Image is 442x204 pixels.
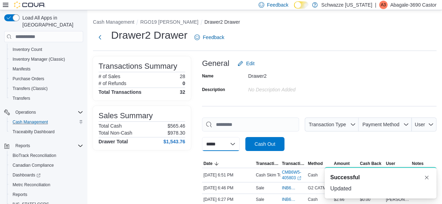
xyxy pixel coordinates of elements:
[7,127,86,137] button: Traceabilty Dashboard
[7,180,86,190] button: Metrc Reconciliation
[10,171,43,179] a: Dashboards
[13,108,83,116] span: Operations
[306,159,332,168] button: Method
[99,123,122,129] h6: Total Cash
[93,18,436,27] nav: An example of EuiBreadcrumbs
[10,128,57,136] a: Traceabilty Dashboard
[191,30,227,44] a: Feedback
[13,108,39,116] button: Operations
[10,45,83,54] span: Inventory Count
[13,86,48,91] span: Transfers (Classic)
[390,1,436,9] p: Abagale-3690 Castor
[99,81,126,86] h6: # of Refunds
[282,161,305,166] span: Transaction #
[180,89,185,95] h4: 32
[167,123,185,129] p: $565.46
[245,137,284,151] button: Cash Out
[254,159,280,168] button: Transaction Type
[13,96,30,101] span: Transfers
[305,118,358,131] button: Transaction Type
[111,28,187,42] h1: Drawer2 Drawer
[10,161,57,169] a: Canadian Compliance
[13,56,65,62] span: Inventory Manager (Classic)
[381,1,386,9] span: A3
[99,62,177,70] h3: Transactions Summary
[7,64,86,74] button: Manifests
[10,84,83,93] span: Transfers (Classic)
[13,47,42,52] span: Inventory Count
[412,118,436,131] button: User
[334,161,349,166] span: Amount
[330,173,431,182] div: Notification
[13,129,55,135] span: Traceabilty Dashboard
[10,45,45,54] a: Inventory Count
[308,161,323,166] span: Method
[282,169,305,181] a: CMB6W5-405803External link
[1,107,86,117] button: Operations
[7,54,86,64] button: Inventory Manager (Classic)
[10,65,83,73] span: Manifests
[256,197,264,202] p: Sale
[140,19,198,25] button: RGO19 [PERSON_NAME]
[10,118,51,126] a: Cash Management
[10,161,83,169] span: Canadian Compliance
[10,151,83,160] span: BioTrack Reconciliation
[203,161,212,166] span: Date
[332,159,358,168] button: Amount
[384,159,410,168] button: User
[14,1,45,8] img: Cova
[386,161,395,166] span: User
[321,1,372,9] p: Schwazze [US_STATE]
[10,190,30,199] a: Reports
[256,172,291,178] p: Cash Skim To Safe
[1,141,86,151] button: Reports
[182,81,185,86] p: 0
[10,190,83,199] span: Reports
[10,94,33,103] a: Transfers
[202,87,225,92] label: Description
[7,170,86,180] a: Dashboards
[20,14,83,28] span: Load All Apps in [GEOGRAPHIC_DATA]
[99,139,128,144] h4: Drawer Total
[248,70,342,79] div: Drawer2
[202,195,254,204] div: [DATE] 6:27 PM
[13,163,54,168] span: Canadian Compliance
[13,66,30,72] span: Manifests
[375,1,376,9] p: |
[358,118,412,131] button: Payment Method
[10,75,47,83] a: Purchase Orders
[248,84,342,92] div: No Description added
[180,74,185,79] p: 28
[330,184,431,193] div: Updated
[309,122,346,127] span: Transaction Type
[10,84,50,93] a: Transfers (Classic)
[99,112,153,120] h3: Sales Summary
[13,142,33,150] button: Reports
[13,172,41,178] span: Dashboards
[15,143,30,149] span: Reports
[202,184,254,192] div: [DATE] 6:46 PM
[13,182,50,188] span: Metrc Reconciliation
[7,160,86,170] button: Canadian Compliance
[167,130,185,136] p: $978.30
[10,94,83,103] span: Transfers
[282,184,305,192] button: INB6W5-3609253
[164,139,185,144] h4: $1,543.76
[7,45,86,54] button: Inventory Count
[294,1,309,9] input: Dark Mode
[422,173,431,182] button: Dismiss toast
[246,60,254,67] span: Edit
[10,65,33,73] a: Manifests
[13,192,27,197] span: Reports
[99,130,132,136] h6: Total Non-Cash
[13,119,48,125] span: Cash Management
[360,161,381,166] span: Cash Back
[10,75,83,83] span: Purchase Orders
[15,109,36,115] span: Operations
[254,141,275,148] span: Cash Out
[7,84,86,93] button: Transfers (Classic)
[415,122,425,127] span: User
[7,93,86,103] button: Transfers
[93,19,134,25] button: Cash Management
